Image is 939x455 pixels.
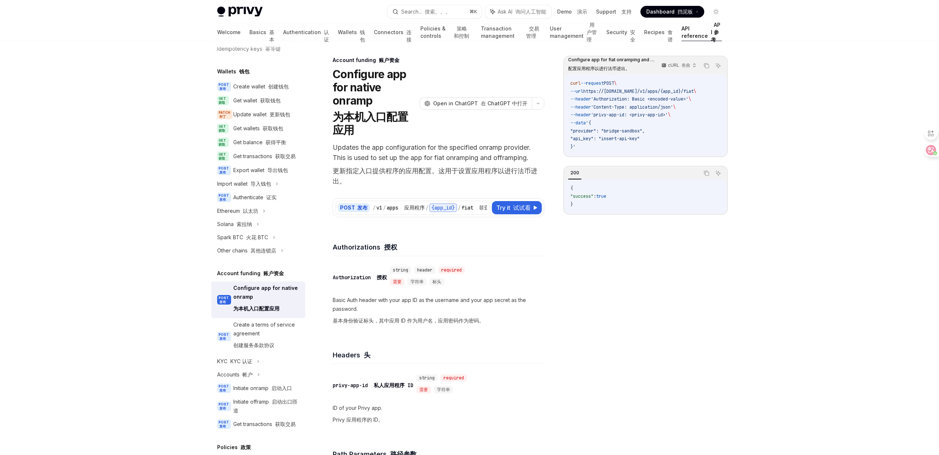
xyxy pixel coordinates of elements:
[570,120,586,126] span: --data
[646,8,693,15] span: Dashboard
[333,68,417,139] h1: Configure app for native onramp
[233,305,279,312] font: 为本机入口配置应用
[461,204,494,211] div: fiat
[211,163,305,177] a: POST 发布Export wallet 导出钱包
[481,23,541,41] a: Transaction management 交易管理
[219,114,226,119] font: 补丁
[239,68,249,74] font: 钱包
[260,97,281,103] font: 获取钱包
[251,247,276,254] font: 其他连锁店
[233,342,274,348] font: 创建服务条款协议
[644,23,673,41] a: Recipes 食谱
[570,80,581,86] span: curl
[217,401,231,411] span: POST
[333,350,544,360] h4: Headers
[479,204,494,211] font: 菲亚特
[570,193,593,199] span: "success"
[263,270,284,276] font: 账户资金
[233,384,292,393] div: Initiate onramp
[432,279,441,285] span: 标头
[621,8,632,15] font: 支持
[217,269,284,278] h5: Account funding
[596,8,632,15] a: Support 支持
[211,149,305,163] a: GET 获取Get transactions 获取交易
[614,80,617,86] span: \
[233,82,289,91] div: Create wallet
[374,382,413,389] font: 私人应用程序 ID
[217,23,241,41] a: Welcome
[267,167,288,173] font: 导出钱包
[333,57,544,64] div: Account funding
[219,197,226,201] font: 发布
[410,279,424,285] span: 字符串
[657,59,699,72] button: cURL 卷曲
[682,23,722,41] a: API reference API 参考
[217,67,249,76] h5: Wallets
[233,96,281,105] div: Get wallet
[417,267,432,273] span: header
[438,266,465,274] div: required
[401,7,450,16] div: Search...
[211,318,305,355] a: POST 发布Create a terms of service agreement创建服务条款协议
[217,96,229,105] span: GET
[458,204,461,211] div: /
[682,62,690,68] font: 卷曲
[333,142,544,189] p: Updates the app configuration for the specified onramp provider. This is used to set up the app f...
[233,166,288,175] div: Export wallet
[570,96,591,102] span: --header
[233,110,290,119] div: Update wallet
[217,357,252,366] div: KYC
[275,421,296,427] font: 获取交易
[266,139,286,145] font: 获得平衡
[219,128,225,132] font: 获取
[333,274,387,281] div: Authorization
[577,8,587,15] font: 演示
[469,9,477,15] span: ⌘ K
[211,108,305,121] a: PATCH 补丁Update wallet 更新钱包
[271,385,292,391] font: 启动入口
[333,242,544,252] h4: Authorizations
[217,332,231,341] span: POST
[211,121,305,135] a: GET 获取Get wallets 获取钱包
[251,181,271,187] font: 导入钱包
[233,124,283,133] div: Get wallets
[630,29,635,43] font: 安全
[694,88,696,94] span: \
[217,7,263,17] img: light logo
[570,88,583,94] span: --url
[673,104,676,110] span: \
[333,296,544,328] p: Basic Auth header with your app ID as the username and your app secret as the password.
[211,135,305,149] a: GET 获取Get balance 获得平衡
[420,23,472,41] a: Policies & controls 策略和控制
[568,57,654,74] span: Configure app for fiat onramping and offramping.
[211,395,305,417] a: POST 发布Initiate offramp 启动出口匝道
[387,204,425,211] div: apps
[688,96,691,102] span: \
[591,96,688,102] span: 'Authorization: Basic <encoded-value>'
[283,23,329,41] a: Authentication 认证
[586,120,591,126] span: '{
[211,417,305,431] a: POST 发布Get transactions 获取交易
[357,204,368,211] font: 发布
[269,29,274,43] font: 基本
[333,110,408,136] font: 为本机入口配置应用
[377,274,387,281] font: 授权
[481,100,527,106] font: 在 ChatGPT 中打开
[557,8,587,15] a: Demo 演示
[217,138,229,147] span: GET
[390,278,405,285] div: 需要
[211,190,305,204] a: POST 发布Authenticate 证实
[702,168,711,178] button: Copy the contents from the code block
[702,61,711,70] button: Copy the contents from the code block
[425,8,450,15] font: 搜索。。。
[668,62,690,68] p: cURL
[211,94,305,108] a: GET 获取Get wallet 获取钱包
[219,300,226,304] font: 发布
[515,8,546,15] font: 询问人工智能
[713,61,723,70] button: Ask AI
[324,29,329,43] font: 认证
[570,136,640,142] span: "api_key": "insert-api-key"
[677,8,693,15] font: 挡泥板
[217,124,229,133] span: GET
[360,29,365,43] font: 钱包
